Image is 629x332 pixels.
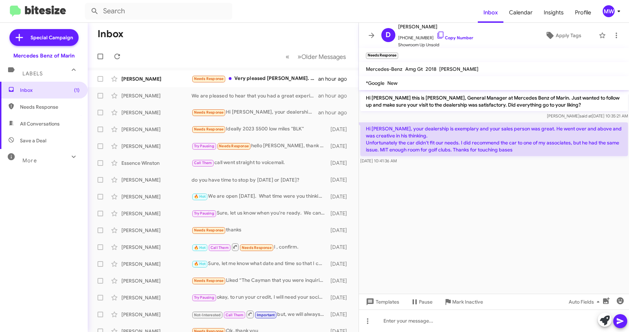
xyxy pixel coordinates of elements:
div: an hour ago [318,109,353,116]
span: Call Them [226,313,244,317]
div: an hour ago [318,75,353,82]
button: Templates [359,296,405,308]
span: Needs Response [242,245,272,250]
div: [DATE] [328,244,353,251]
div: [DATE] [328,260,353,267]
div: We are open [DATE]. What time were you thinking so that I can schedule an appointment for you. [192,192,328,201]
span: Call Them [210,245,229,250]
span: Try Pausing [194,211,214,216]
span: 🔥 Hot [194,194,206,199]
span: 🔥 Hot [194,262,206,266]
div: [PERSON_NAME] [121,143,192,150]
span: Pause [419,296,433,308]
span: All Conversations [20,120,60,127]
span: Needs Response [194,110,224,115]
input: Search [85,3,232,20]
span: Needs Response [194,76,224,81]
div: thanks [192,226,328,234]
div: [DATE] [328,227,353,234]
span: [PERSON_NAME] [398,22,473,31]
div: [PERSON_NAME] [121,244,192,251]
span: Templates [364,296,399,308]
div: [DATE] [328,277,353,284]
span: (1) [74,87,80,94]
span: Try Pausing [194,144,214,148]
span: Profile [569,2,597,23]
div: [PERSON_NAME] [121,92,192,99]
span: Special Campaign [31,34,73,41]
div: [DATE] [328,193,353,200]
a: Copy Number [436,35,473,40]
div: [PERSON_NAME] [121,210,192,217]
span: Auto Fields [569,296,602,308]
div: [PERSON_NAME] [121,260,192,267]
span: Needs Response [194,127,224,131]
span: Amg Gt [405,66,423,72]
div: [PERSON_NAME] [121,277,192,284]
button: Apply Tags [530,29,595,42]
div: hello [PERSON_NAME], thank you for following up. [PERSON_NAME] got in touch with me, didnt discus... [192,142,328,150]
div: okay, to run your credit, I will need your social security number, date of birth and full name. I... [192,293,328,301]
div: Liked “The Cayman that you were inquiring about has sold, unfortunately. check out our inventory ... [192,277,328,285]
div: [PERSON_NAME] [121,75,192,82]
span: [PERSON_NAME] [DATE] 10:35:21 AM [547,113,628,118]
span: « [286,52,289,61]
span: Needs Response [194,278,224,283]
button: Auto Fields [563,296,608,308]
small: Needs Response [366,53,398,59]
span: Mark Inactive [452,296,483,308]
a: Special Campaign [9,29,79,46]
div: [DATE] [328,294,353,301]
div: Very pleased [PERSON_NAME]. Thank you [192,75,318,83]
span: said at [579,113,591,118]
a: Inbox [478,2,503,23]
span: Needs Response [219,144,249,148]
span: Try Pausing [194,295,214,300]
span: 2018 [426,66,436,72]
div: Sure, let us know when you're ready. We can pencil you in for an appointment to discuss. [192,209,328,217]
div: Essence Winston [121,160,192,167]
button: Mark Inactive [438,296,489,308]
span: » [297,52,301,61]
span: Important [257,313,275,317]
button: Next [293,49,350,64]
div: [DATE] [328,143,353,150]
h1: Inbox [98,28,123,40]
div: [PERSON_NAME] [121,176,192,183]
span: D [386,29,391,41]
div: [DATE] [328,311,353,318]
div: [PERSON_NAME] [121,109,192,116]
div: Ideally 2023 S500 low miles "BLK" [192,125,328,133]
p: Hi [PERSON_NAME] this is [PERSON_NAME], General Manager at Mercedes Benz of Marin. Just wanted to... [360,92,628,111]
div: do you have time to stop by [DATE] or [DATE]? [192,176,328,183]
span: New [387,80,397,86]
span: Needs Response [194,228,224,232]
div: [DATE] [328,210,353,217]
div: [PERSON_NAME] [121,294,192,301]
div: I , confirm. [192,243,328,251]
span: Apply Tags [556,29,581,42]
div: an hour ago [318,92,353,99]
span: More [22,157,37,164]
span: *Google [366,80,384,86]
span: Needs Response [20,103,80,110]
span: Showroom Up Unsold [398,41,473,48]
div: We are pleased to hear that you had a great experience with [PERSON_NAME] at our dealership. Wond... [192,92,318,99]
span: [DATE] 10:41:36 AM [360,158,397,163]
div: Mercedes Benz of Marin [13,52,75,59]
span: Save a Deal [20,137,46,144]
a: Insights [538,2,569,23]
div: [PERSON_NAME] [121,193,192,200]
span: Call Them [194,161,212,165]
div: [DATE] [328,126,353,133]
div: [PERSON_NAME] [121,311,192,318]
span: [PHONE_NUMBER] [398,31,473,41]
span: Inbox [20,87,80,94]
button: Previous [281,49,294,64]
button: Pause [405,296,438,308]
a: Calendar [503,2,538,23]
div: but, we will always recommend you doing it at [GEOGRAPHIC_DATA] [192,310,328,319]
